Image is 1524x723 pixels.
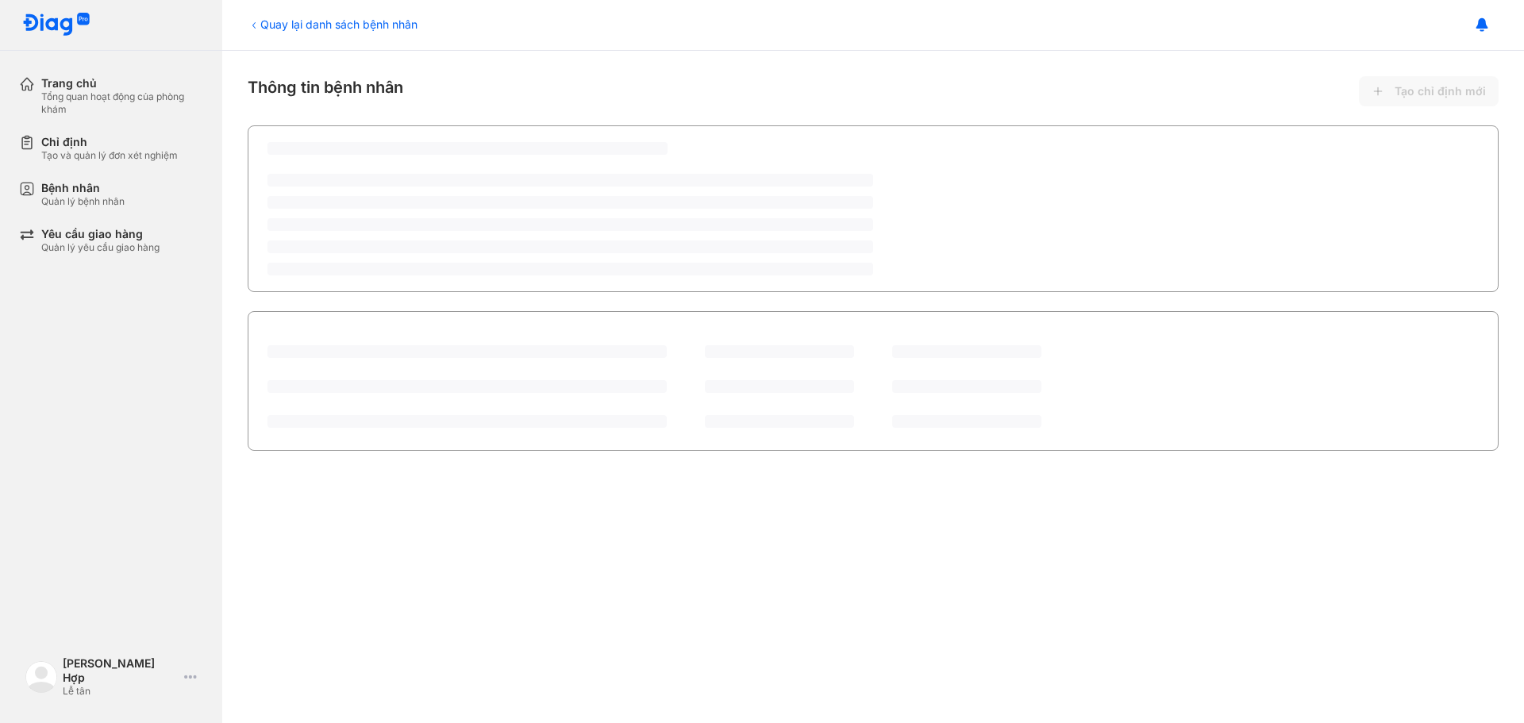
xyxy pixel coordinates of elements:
span: ‌ [267,218,873,231]
span: ‌ [267,345,667,358]
img: logo [25,661,57,693]
div: Tổng quan hoạt động của phòng khám [41,90,203,116]
div: Lễ tân [63,685,178,698]
div: Quản lý yêu cầu giao hàng [41,241,160,254]
div: Chỉ định [41,135,178,149]
span: ‌ [705,380,854,393]
div: Tạo và quản lý đơn xét nghiệm [41,149,178,162]
div: Yêu cầu giao hàng [41,227,160,241]
div: Thông tin bệnh nhân [248,76,1499,106]
span: ‌ [267,196,873,209]
div: Lịch sử chỉ định [267,326,364,345]
img: logo [22,13,90,37]
div: Quản lý bệnh nhân [41,195,125,208]
span: ‌ [267,174,873,187]
span: ‌ [892,415,1041,428]
span: ‌ [892,345,1041,358]
span: ‌ [267,263,873,275]
span: ‌ [267,142,668,155]
span: ‌ [705,415,854,428]
span: ‌ [267,380,667,393]
div: [PERSON_NAME] Hợp [63,656,178,685]
span: Tạo chỉ định mới [1395,84,1486,98]
span: ‌ [892,380,1041,393]
div: Bệnh nhân [41,181,125,195]
div: Quay lại danh sách bệnh nhân [248,16,418,33]
button: Tạo chỉ định mới [1359,76,1499,106]
span: ‌ [705,345,854,358]
span: ‌ [267,240,873,253]
div: Trang chủ [41,76,203,90]
span: ‌ [267,415,667,428]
